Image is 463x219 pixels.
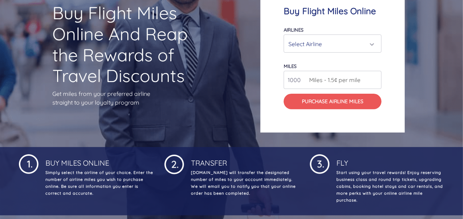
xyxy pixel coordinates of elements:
[44,169,153,197] p: Simply select the airline of your choice. Enter the number of airline miles you wish to purchase ...
[284,6,382,16] h4: Buy Flight Miles Online
[306,76,360,84] span: Miles - 1.5¢ per mile
[164,153,184,174] img: 1
[190,169,299,197] p: [DOMAIN_NAME] will transfer the designated number of miles to your account immediately. We will e...
[190,153,299,167] h4: Transfer
[284,35,382,53] button: Select Airline
[52,89,203,107] p: Get miles from your preferred airline straight to your loyalty program
[52,3,203,86] h1: Buy Flight Miles Online And Reap the Rewards of Travel Discounts
[284,63,296,69] label: miles
[335,169,444,204] p: Start using your travel rewards! Enjoy reserving business class and round trip tickets, upgrading...
[310,153,330,174] img: 1
[288,37,372,51] div: Select Airline
[335,153,444,167] h4: Fly
[284,27,303,33] label: Airlines
[19,153,39,174] img: 1
[284,94,382,109] button: Purchase Airline Miles
[44,153,153,167] h4: Buy Miles Online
